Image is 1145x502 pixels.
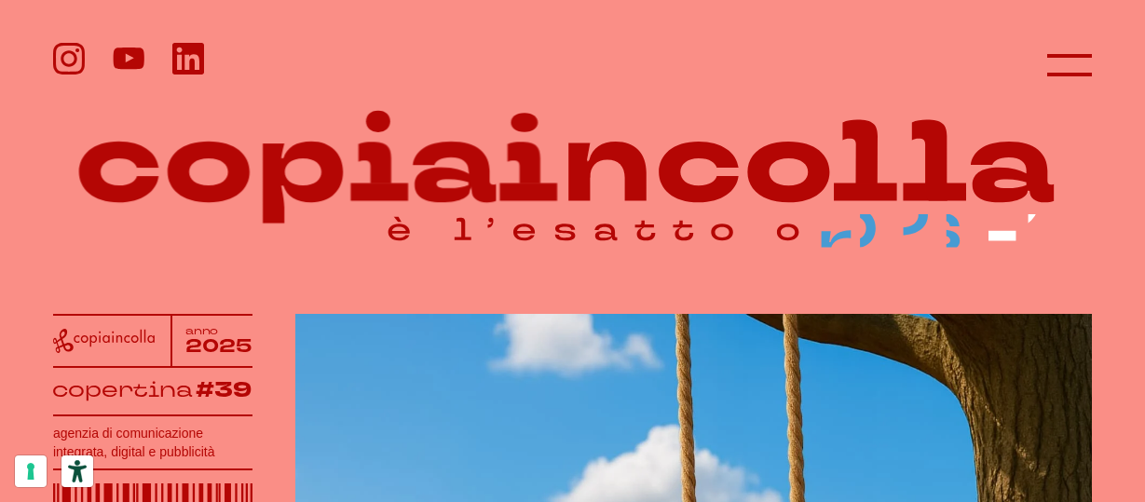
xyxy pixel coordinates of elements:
button: Strumenti di accessibilità [61,455,93,487]
h1: agenzia di comunicazione integrata, digital e pubblicità [53,424,252,461]
tspan: anno [185,323,219,337]
tspan: copertina [52,375,193,403]
tspan: #39 [196,375,252,405]
button: Le tue preferenze relative al consenso per le tecnologie di tracciamento [15,455,47,487]
tspan: 2025 [185,332,253,359]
